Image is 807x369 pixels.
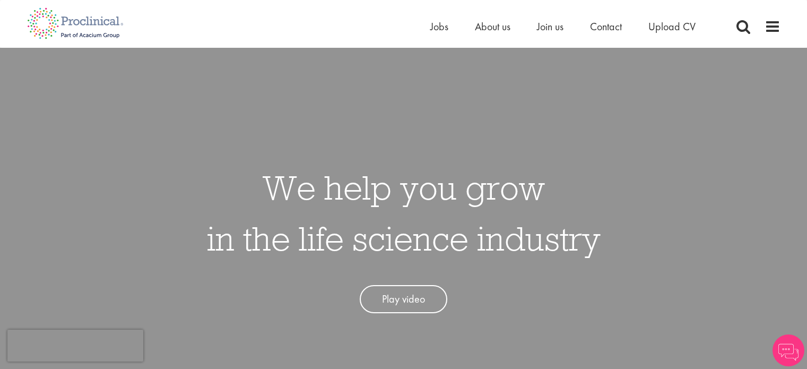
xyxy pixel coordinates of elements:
[430,20,448,33] a: Jobs
[648,20,696,33] a: Upload CV
[475,20,510,33] a: About us
[590,20,622,33] a: Contact
[773,334,804,366] img: Chatbot
[537,20,563,33] a: Join us
[360,285,447,313] a: Play video
[207,162,601,264] h1: We help you grow in the life science industry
